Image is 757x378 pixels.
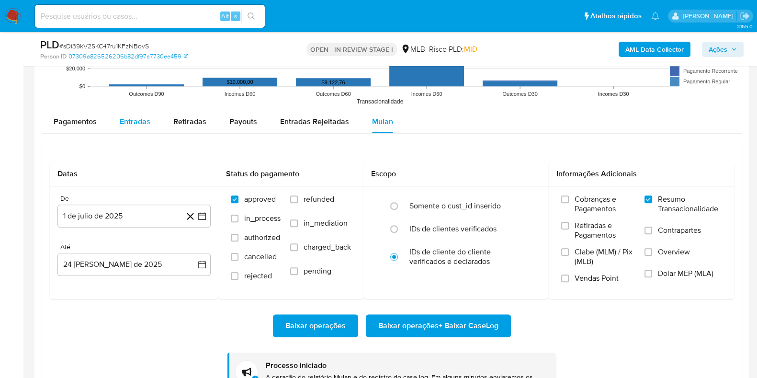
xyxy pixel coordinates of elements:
span: 3.155.0 [736,23,752,30]
div: MLB [401,44,425,55]
b: Person ID [40,52,67,61]
a: 07309a826526206b82df97a7730ee459 [68,52,188,61]
input: Pesquise usuários ou casos... [35,10,265,23]
button: search-icon [241,10,261,23]
span: Ações [709,42,727,57]
a: Sair [740,11,750,21]
span: Atalhos rápidos [590,11,642,21]
button: Ações [702,42,744,57]
span: Risco PLD: [429,44,477,55]
span: Alt [221,11,229,21]
b: PLD [40,37,59,52]
span: MID [464,44,477,55]
span: s [234,11,237,21]
b: AML Data Collector [625,42,684,57]
p: jonathan.shikay@mercadolivre.com [682,11,736,21]
button: AML Data Collector [619,42,690,57]
a: Notificações [651,12,659,20]
span: # sDi39kV2SKC47ru1KFzNBovS [59,41,149,51]
p: OPEN - IN REVIEW STAGE I [306,43,397,56]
